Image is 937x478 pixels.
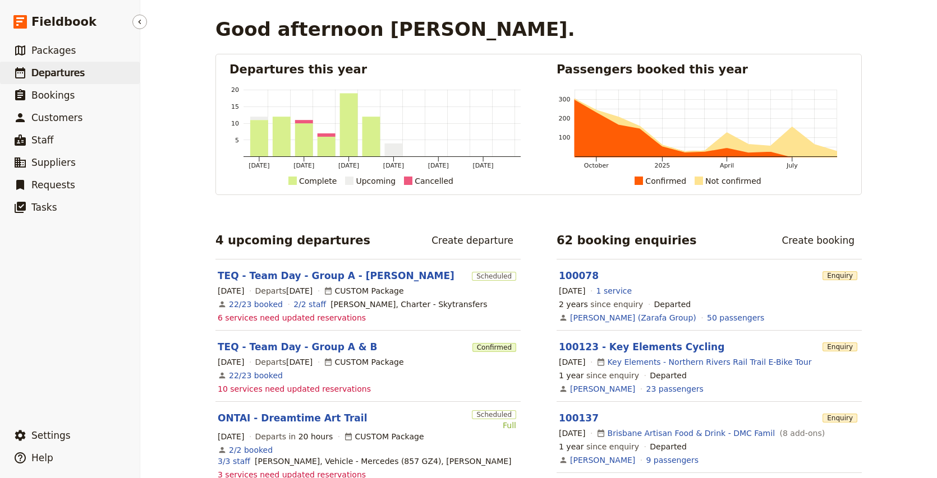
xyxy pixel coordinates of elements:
tspan: [DATE] [473,162,494,169]
a: [PERSON_NAME] (Zarafa Group) [570,312,696,323]
div: Confirmed [645,174,686,188]
span: [DATE] [218,285,244,296]
span: 2 years [559,300,588,309]
tspan: [DATE] [293,162,314,169]
div: CUSTOM Package [344,431,424,442]
h2: 62 booking enquiries [557,232,697,249]
span: Departs [255,356,313,368]
tspan: April [720,162,734,169]
span: Requests [31,179,75,191]
tspan: 200 [559,115,571,122]
h2: Departures this year [229,61,521,78]
h2: 4 upcoming departures [215,232,370,249]
a: Key Elements - Northern Rivers Rail Trail E-Bike Tour [608,356,812,368]
span: Departs in [255,431,333,442]
div: Complete [299,174,337,188]
tspan: 10 [231,120,239,127]
span: 1 year [559,371,584,380]
span: [DATE] [559,285,585,296]
span: Fieldbook [31,13,97,30]
a: 1 service [596,285,632,296]
span: Departures [31,67,85,78]
div: Departed [650,441,687,452]
span: Help [31,452,53,463]
tspan: 2025 [654,162,670,169]
a: [PERSON_NAME] [570,454,635,466]
tspan: [DATE] [338,162,359,169]
span: Settings [31,430,71,441]
span: Bookings [31,90,75,101]
a: View the passengers for this booking [646,454,699,466]
tspan: 100 [559,134,571,141]
a: Brisbane Artisan Food & Drink - DMC Famil [608,428,775,439]
a: Create booking [774,231,862,250]
span: [DATE] [218,431,244,442]
span: 10 services need updated reservations [218,383,371,395]
span: ( 8 add-ons ) [777,428,825,439]
a: TEQ - Team Day - Group A - [PERSON_NAME] [218,269,454,282]
a: 100123 - Key Elements Cycling [559,341,724,352]
a: Create departure [424,231,521,250]
span: [DATE] [559,356,585,368]
a: View the passengers for this booking [707,312,764,323]
span: Enquiry [823,342,857,351]
a: 3/3 staff [218,456,250,467]
span: [DATE] [218,356,244,368]
div: Departed [654,299,691,310]
div: CUSTOM Package [324,285,404,296]
div: Not confirmed [705,174,761,188]
span: Packages [31,45,76,56]
div: Full [472,420,516,431]
button: Hide menu [132,15,147,29]
a: ONTAI - Dreamtime Art Trail [218,411,367,425]
span: since enquiry [559,299,643,310]
span: since enquiry [559,370,639,381]
span: Enquiry [823,271,857,280]
h2: Passengers booked this year [557,61,848,78]
h1: Good afternoon [PERSON_NAME]. [215,18,575,40]
div: CUSTOM Package [324,356,404,368]
div: Departed [650,370,687,381]
span: 20 hours [298,432,333,441]
span: 1 year [559,442,584,451]
a: 100078 [559,270,599,281]
tspan: [DATE] [428,162,449,169]
tspan: July [786,162,798,169]
span: Nicole Gruver, Charter - Skytransfers [330,299,487,310]
span: [DATE] [286,286,313,295]
a: View the bookings for this departure [229,444,273,456]
span: Staff [31,134,54,146]
tspan: 20 [231,86,239,94]
span: Alex Baker, Vehicle - Mercedes (857 GZ4), Lani Jensen [255,456,512,467]
span: [DATE] [286,358,313,366]
a: View the bookings for this departure [229,299,283,310]
span: Enquiry [823,414,857,423]
span: Scheduled [472,272,516,281]
a: View the passengers for this booking [646,383,704,395]
span: since enquiry [559,441,639,452]
span: Departs [255,285,313,296]
span: [DATE] [559,428,585,439]
tspan: 15 [231,103,239,110]
a: 2/2 staff [293,299,326,310]
tspan: [DATE] [249,162,269,169]
span: Tasks [31,202,57,213]
span: 6 services need updated reservations [218,312,366,323]
tspan: October [584,162,609,169]
span: Scheduled [472,410,516,419]
a: 100137 [559,412,599,424]
tspan: [DATE] [383,162,404,169]
span: Suppliers [31,157,76,168]
div: Upcoming [356,174,396,188]
a: View the bookings for this departure [229,370,283,381]
tspan: 300 [559,96,571,103]
a: [PERSON_NAME] [570,383,635,395]
tspan: 5 [235,137,239,144]
a: TEQ - Team Day - Group A & B [218,340,378,354]
span: Confirmed [472,343,516,352]
span: Customers [31,112,82,123]
div: Cancelled [415,174,453,188]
